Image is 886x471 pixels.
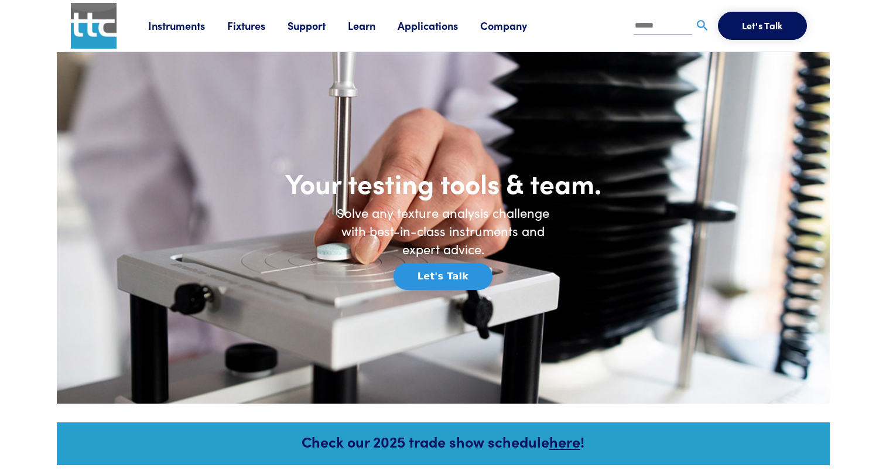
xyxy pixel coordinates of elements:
img: ttc_logo_1x1_v1.0.png [71,3,117,49]
button: Let's Talk [394,263,492,290]
h1: Your testing tools & team. [209,166,678,200]
h5: Check our 2025 trade show schedule ! [73,431,814,452]
button: Let's Talk [718,12,807,40]
a: Learn [348,18,398,33]
a: Support [288,18,348,33]
a: Company [480,18,549,33]
a: Fixtures [227,18,288,33]
a: Applications [398,18,480,33]
a: here [549,431,580,452]
a: Instruments [148,18,227,33]
h6: Solve any texture analysis challenge with best-in-class instruments and expert advice. [326,204,560,258]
